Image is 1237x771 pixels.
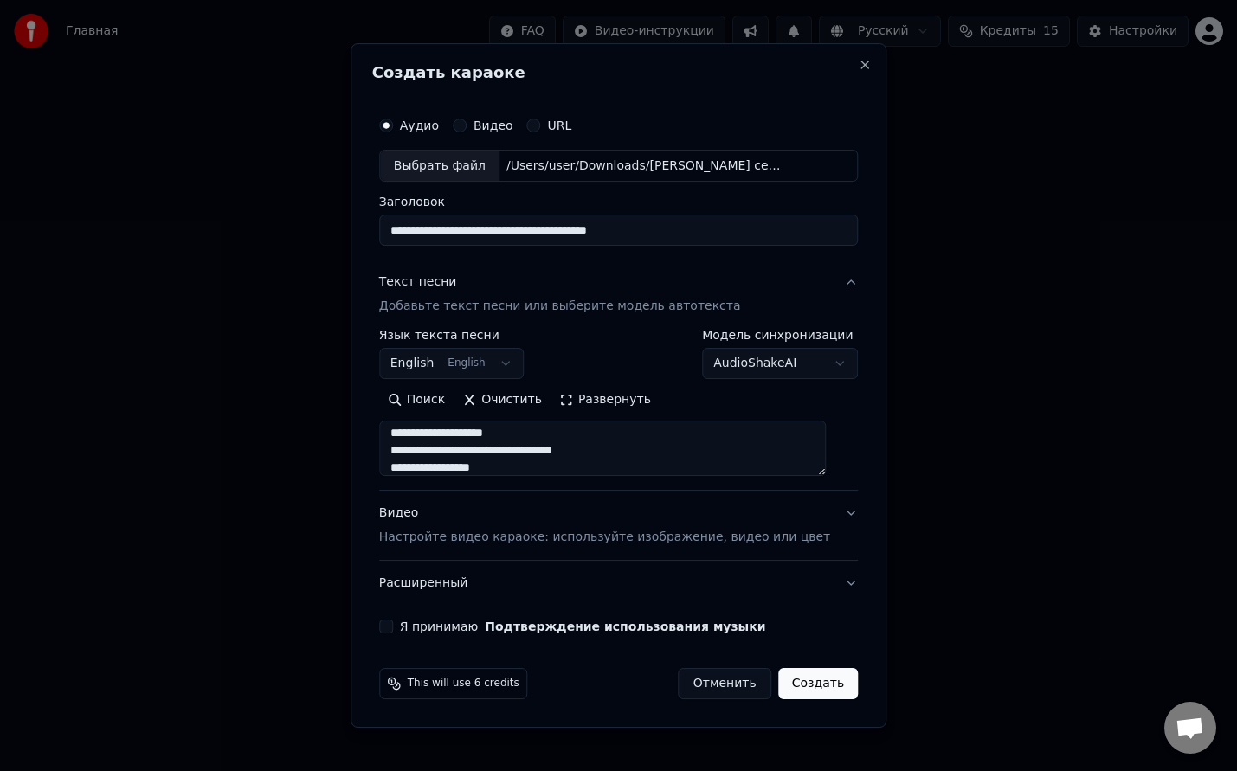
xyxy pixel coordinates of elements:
button: Расширенный [379,561,858,606]
button: Создать [778,668,858,699]
label: Заголовок [379,196,858,209]
div: Выбрать файл [380,151,499,182]
label: Язык текста песни [379,330,525,342]
div: Текст песни [379,274,457,292]
span: This will use 6 credits [408,677,519,691]
button: Поиск [379,387,454,414]
div: Видео [379,505,830,547]
button: Текст песниДобавьте текст песни или выберите модель автотекста [379,260,858,330]
label: Я принимаю [400,620,766,633]
label: URL [548,119,572,132]
div: /Users/user/Downloads/[PERSON_NAME] сентября (минус).mp3 [499,157,794,175]
button: Развернуть [551,387,660,414]
button: Я принимаю [485,620,765,633]
div: Текст песниДобавьте текст песни или выберите модель автотекста [379,330,858,491]
label: Видео [474,119,513,132]
label: Аудио [400,119,439,132]
h2: Создать караоке [372,65,865,80]
button: Очистить [454,387,551,414]
button: ВидеоНастройте видео караоке: используйте изображение, видео или цвет [379,492,858,561]
label: Модель синхронизации [702,330,858,342]
button: Отменить [679,668,771,699]
p: Настройте видео караоке: используйте изображение, видео или цвет [379,529,830,546]
p: Добавьте текст песни или выберите модель автотекста [379,299,741,316]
